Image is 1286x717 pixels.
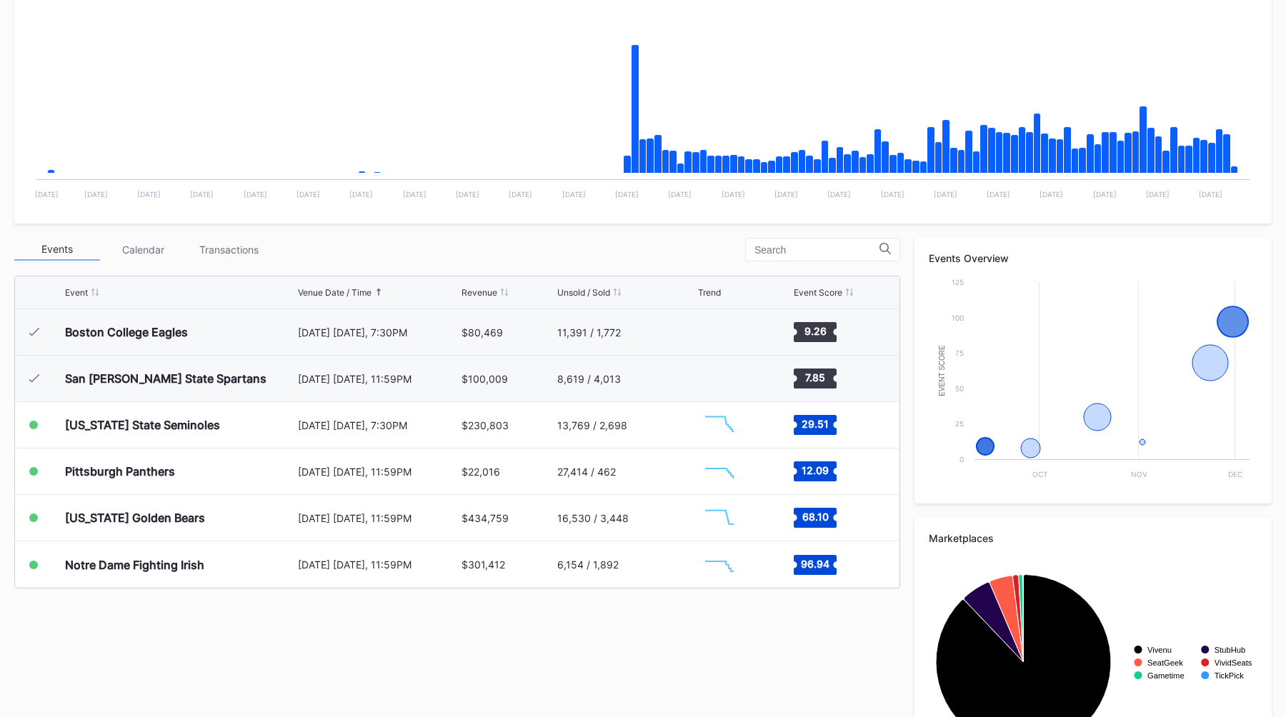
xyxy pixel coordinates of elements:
[403,190,427,199] text: [DATE]
[698,453,741,489] svg: Chart title
[1215,646,1246,654] text: StubHub
[462,512,509,524] div: $434,759
[462,558,505,571] div: $301,412
[1093,190,1117,199] text: [DATE]
[801,557,829,569] text: 96.94
[615,190,639,199] text: [DATE]
[244,190,267,199] text: [DATE]
[557,373,621,385] div: 8,619 / 4,013
[298,419,459,431] div: [DATE] [DATE], 7:30PM
[1228,470,1242,478] text: Dec
[1147,658,1183,667] text: SeatGeek
[298,512,459,524] div: [DATE] [DATE], 11:59PM
[100,239,186,261] div: Calendar
[668,190,692,199] text: [DATE]
[298,326,459,339] div: [DATE] [DATE], 7:30PM
[698,407,741,443] svg: Chart title
[65,325,188,339] div: Boston College Eagles
[698,500,741,536] svg: Chart title
[827,190,851,199] text: [DATE]
[296,190,320,199] text: [DATE]
[802,464,829,476] text: 12.09
[1215,671,1245,680] text: TickPick
[557,419,627,431] div: 13,769 / 2,698
[557,466,616,478] div: 27,414 / 462
[929,275,1257,489] svg: Chart title
[462,326,503,339] div: $80,469
[1146,190,1170,199] text: [DATE]
[754,244,879,256] input: Search
[298,373,459,385] div: [DATE] [DATE], 11:59PM
[462,466,500,478] div: $22,016
[137,190,161,199] text: [DATE]
[1040,190,1063,199] text: [DATE]
[774,190,798,199] text: [DATE]
[955,419,964,428] text: 25
[298,558,459,571] div: [DATE] [DATE], 11:59PM
[298,287,372,298] div: Venue Date / Time
[1147,646,1172,654] text: Vivenu
[804,325,826,337] text: 9.26
[1215,658,1252,667] text: VividSeats
[1147,671,1185,680] text: Gametime
[938,345,946,396] text: Event Score
[802,511,828,523] text: 68.10
[929,252,1257,264] div: Events Overview
[349,190,373,199] text: [DATE]
[1131,470,1147,478] text: Nov
[462,419,509,431] div: $230,803
[698,314,741,350] svg: Chart title
[557,326,621,339] div: 11,391 / 1,772
[557,512,629,524] div: 16,530 / 3,448
[557,558,619,571] div: 6,154 / 1,892
[65,558,204,572] div: Notre Dame Fighting Irish
[462,287,497,298] div: Revenue
[1199,190,1222,199] text: [DATE]
[955,349,964,357] text: 75
[698,361,741,396] svg: Chart title
[959,455,964,463] text: 0
[698,287,721,298] div: Trend
[1032,470,1047,478] text: Oct
[794,287,842,298] div: Event Score
[557,287,610,298] div: Unsold / Sold
[65,418,220,432] div: [US_STATE] State Seminoles
[14,239,100,261] div: Events
[65,371,266,386] div: San [PERSON_NAME] State Spartans
[65,464,175,478] div: Pittsburgh Panthers
[509,190,532,199] text: [DATE]
[955,384,964,393] text: 50
[190,190,214,199] text: [DATE]
[934,190,957,199] text: [DATE]
[35,190,59,199] text: [DATE]
[805,371,825,383] text: 7.85
[722,190,745,199] text: [DATE]
[462,373,508,385] div: $100,009
[65,287,88,298] div: Event
[186,239,271,261] div: Transactions
[952,278,964,286] text: 125
[881,190,904,199] text: [DATE]
[456,190,479,199] text: [DATE]
[562,190,586,199] text: [DATE]
[84,190,108,199] text: [DATE]
[65,511,205,525] div: [US_STATE] Golden Bears
[802,418,829,430] text: 29.51
[929,532,1257,544] div: Marketplaces
[298,466,459,478] div: [DATE] [DATE], 11:59PM
[987,190,1010,199] text: [DATE]
[698,547,741,583] svg: Chart title
[952,314,964,322] text: 100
